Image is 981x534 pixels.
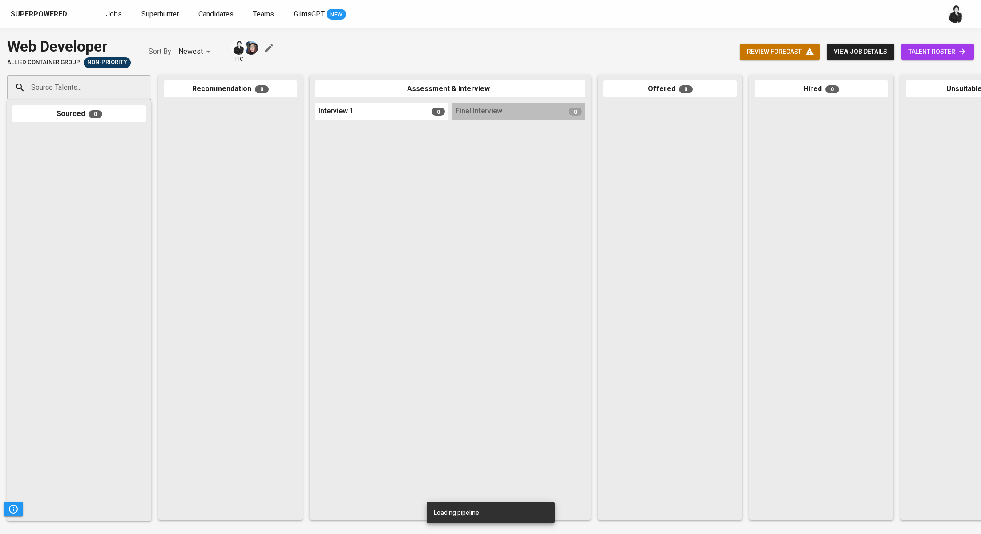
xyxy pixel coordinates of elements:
[827,44,894,60] button: view job details
[69,8,81,21] img: app logo
[434,505,479,521] div: Loading pipeline
[908,46,967,57] span: talent roster
[4,502,23,516] button: Pipeline Triggers
[755,80,888,98] div: Hired
[901,44,974,60] a: talent roster
[255,85,269,93] span: 0
[178,44,214,60] div: Newest
[947,5,965,23] img: medwi@glints.com
[141,9,181,20] a: Superhunter
[603,80,737,98] div: Offered
[432,108,445,116] span: 0
[319,106,354,116] span: Interview 1
[253,10,274,18] span: Teams
[198,10,234,18] span: Candidates
[106,9,124,20] a: Jobs
[7,36,131,57] div: Web Developer
[327,10,346,19] span: NEW
[7,58,80,67] span: Allied Container Group
[164,80,297,98] div: Recommendation
[141,10,179,18] span: Superhunter
[294,9,346,20] a: GlintsGPT NEW
[149,46,171,57] p: Sort By
[679,85,693,93] span: 0
[740,44,820,60] button: review forecast
[244,41,258,55] img: diazagista@glints.com
[456,106,502,116] span: Final Interview
[232,41,246,55] img: medwi@glints.com
[253,9,276,20] a: Teams
[84,57,131,68] div: Pending Client’s Feedback, Sufficient Talents in Pipeline
[315,80,585,98] div: Assessment & Interview
[11,9,67,20] div: Superpowered
[825,85,839,93] span: 0
[84,58,131,67] span: Non-Priority
[106,10,122,18] span: Jobs
[231,40,247,63] div: pic
[11,8,81,21] a: Superpoweredapp logo
[89,110,102,118] span: 0
[294,10,325,18] span: GlintsGPT
[834,46,887,57] span: view job details
[146,87,148,88] button: Open
[198,9,235,20] a: Candidates
[178,46,203,57] p: Newest
[747,46,812,57] span: review forecast
[569,108,582,116] span: 0
[12,105,146,123] div: Sourced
